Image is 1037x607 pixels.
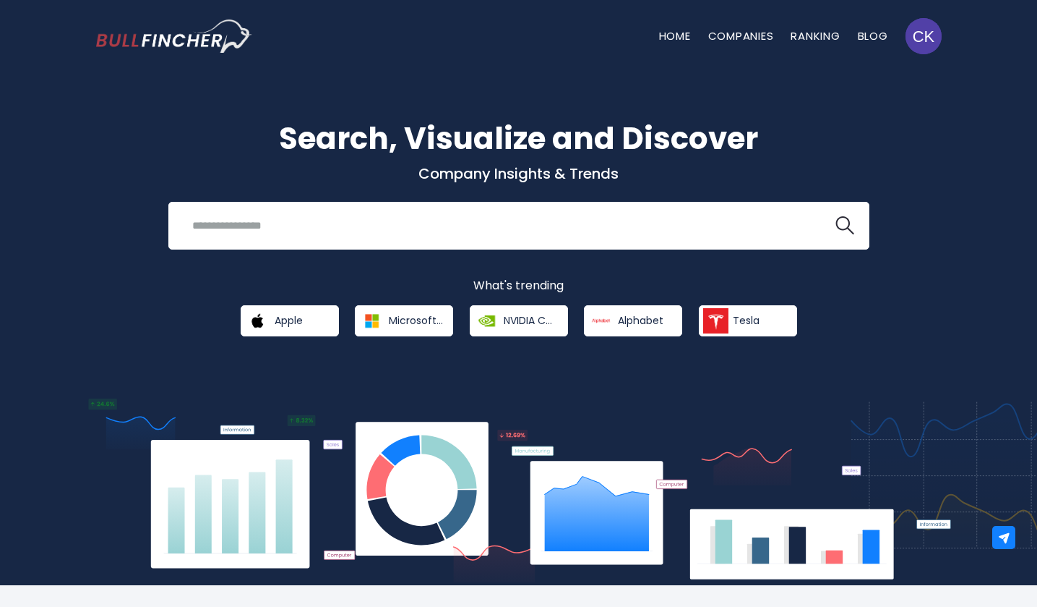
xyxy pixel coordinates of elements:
a: Companies [708,28,774,43]
span: Microsoft Corporation [389,314,443,327]
span: NVIDIA Corporation [504,314,558,327]
a: Ranking [791,28,840,43]
h1: Search, Visualize and Discover [96,116,942,161]
a: NVIDIA Corporation [470,305,568,336]
img: search icon [835,216,854,235]
a: Go to homepage [96,20,251,53]
a: Blog [858,28,888,43]
a: Home [659,28,691,43]
a: Alphabet [584,305,682,336]
img: Bullfincher logo [96,20,252,53]
a: Apple [241,305,339,336]
p: What's trending [96,279,942,294]
span: Tesla [733,314,760,327]
span: Alphabet [618,314,663,327]
span: Apple [275,314,303,327]
a: Tesla [699,305,797,336]
a: Microsoft Corporation [355,305,453,336]
p: Company Insights & Trends [96,164,942,183]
